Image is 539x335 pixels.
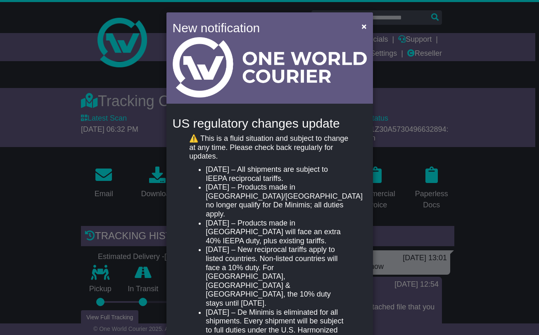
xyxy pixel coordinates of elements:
button: Close [357,18,370,35]
li: [DATE] – All shipments are subject to IEEPA reciprocal tariffs. [206,165,349,183]
span: × [361,21,366,31]
img: Light [173,37,367,97]
h4: US regulatory changes update [173,116,367,130]
li: [DATE] – Products made in [GEOGRAPHIC_DATA]/[GEOGRAPHIC_DATA] no longer qualify for De Minimis; a... [206,183,349,219]
p: ⚠️ This is a fluid situation and subject to change at any time. Please check back regularly for u... [189,134,349,161]
h4: New notification [173,19,350,37]
li: [DATE] – New reciprocal tariffs apply to listed countries. Non-listed countries will face a 10% d... [206,245,349,308]
li: [DATE] – Products made in [GEOGRAPHIC_DATA] will face an extra 40% IEEPA duty, plus existing tari... [206,219,349,246]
